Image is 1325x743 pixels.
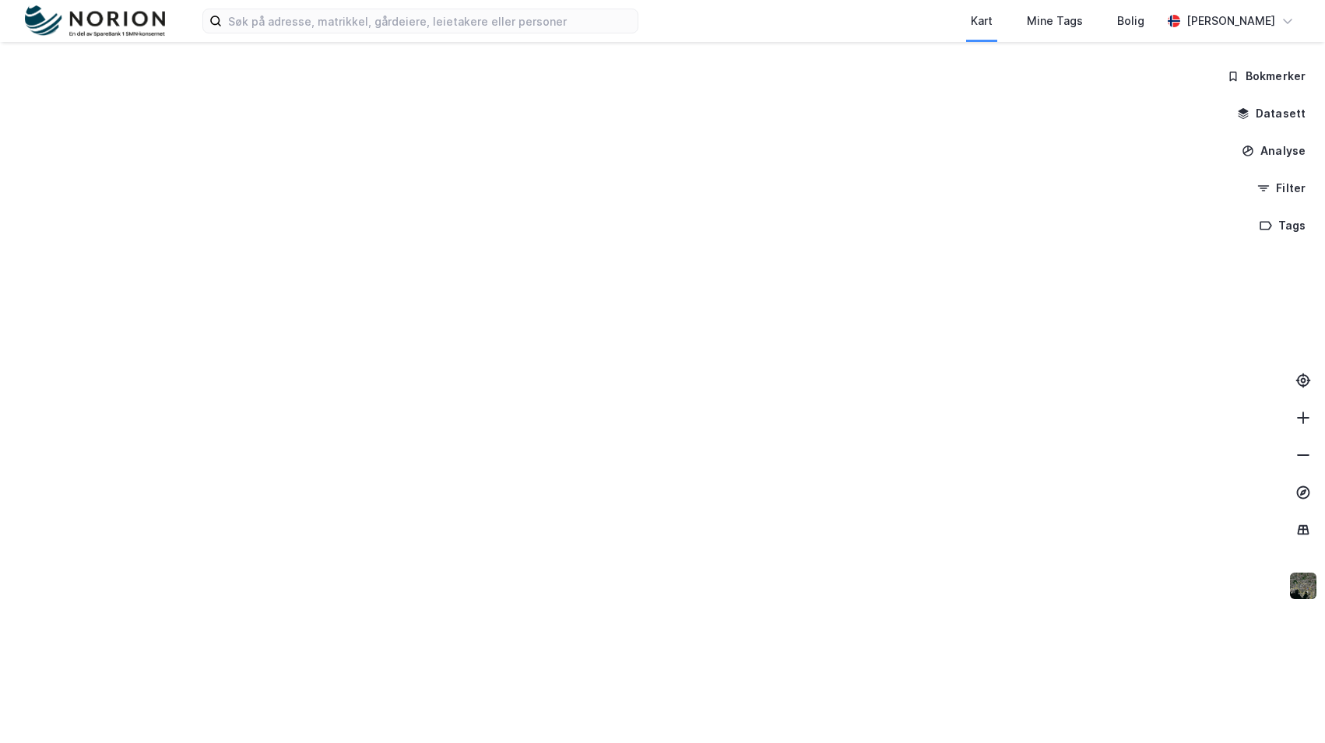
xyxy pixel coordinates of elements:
[1247,668,1325,743] div: Kontrollprogram for chat
[1247,668,1325,743] iframe: Chat Widget
[1117,12,1144,30] div: Bolig
[25,5,165,37] img: norion-logo.80e7a08dc31c2e691866.png
[1027,12,1083,30] div: Mine Tags
[222,9,638,33] input: Søk på adresse, matrikkel, gårdeiere, leietakere eller personer
[1186,12,1275,30] div: [PERSON_NAME]
[971,12,993,30] div: Kart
